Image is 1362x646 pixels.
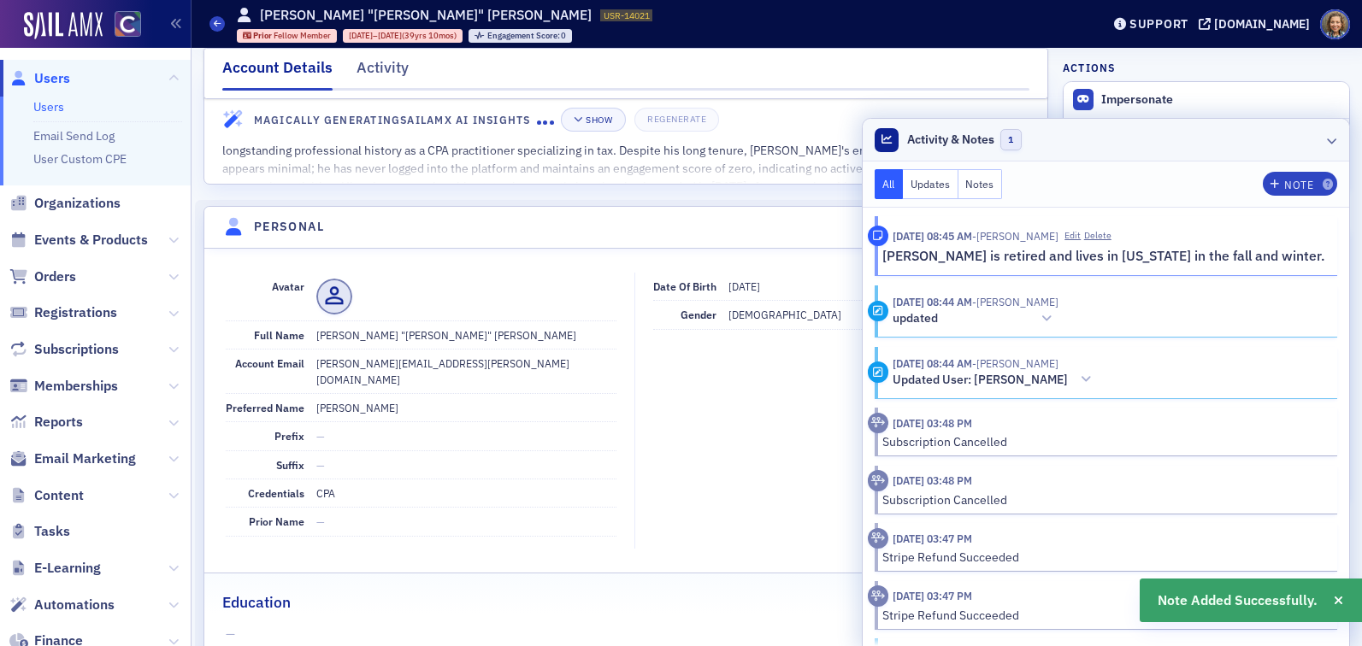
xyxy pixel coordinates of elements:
a: Users [33,99,64,115]
div: Stripe Refund Succeeded [882,549,1325,567]
time: 10/3/2025 08:45 AM [893,229,972,243]
div: Activity [357,56,409,88]
span: Note Added Successfully. [1158,590,1318,611]
a: Orders [9,267,76,286]
span: Suffix [276,458,304,472]
span: Automations [34,596,115,614]
span: — [316,429,325,443]
span: USR-14021 [604,9,650,21]
div: Activity [868,528,889,549]
img: SailAMX [24,12,103,39]
button: Show [561,108,625,132]
div: Support [1129,16,1188,32]
a: Subscriptions [9,340,119,359]
img: SailAMX [115,11,141,38]
button: updated [893,310,1058,328]
time: 10/3/2025 08:44 AM [893,295,972,308]
div: Activity [868,470,889,491]
div: Activity [868,585,889,607]
button: Impersonate [1101,92,1173,108]
div: [DOMAIN_NAME] [1214,16,1310,32]
span: Orders [34,267,76,286]
span: Content [34,486,84,505]
a: View Homepage [103,11,141,40]
div: Update [868,301,889,322]
div: Prior: Prior: Fellow Member [237,29,338,43]
dd: [PERSON_NAME] "[PERSON_NAME]" [PERSON_NAME] [316,321,617,349]
button: Updated User: [PERSON_NAME] [893,371,1098,389]
a: Users [9,69,70,88]
span: E-Learning [34,559,101,578]
time: 5/14/2024 03:48 PM [893,473,972,487]
button: Delete [1084,229,1111,243]
time: 5/14/2024 03:47 PM [893,589,972,602]
div: Engagement Score: 0 [469,29,572,43]
button: Edit [1064,229,1081,243]
div: Activity [868,413,889,434]
span: Account Email [235,356,304,370]
div: 1983-06-23 00:00:00 [343,29,463,43]
span: Profile [1320,9,1350,39]
div: Note [1284,180,1313,190]
p: [PERSON_NAME] is retired and lives in [US_STATE] in the fall and winter. [882,246,1325,267]
span: Credentials [248,486,304,500]
a: E-Learning [9,559,101,578]
a: User Custom CPE [33,151,127,167]
span: [DATE] [728,279,760,293]
span: 1 [1000,129,1022,150]
h1: [PERSON_NAME] "[PERSON_NAME]" [PERSON_NAME] [260,6,592,25]
span: Users [34,69,70,88]
div: – (39yrs 10mos) [349,30,457,41]
span: — [316,458,325,472]
h4: Actions [1063,60,1116,75]
a: Memberships [9,377,118,396]
span: Activity & Notes [907,131,994,149]
time: 5/14/2024 03:47 PM [893,531,972,545]
div: 0 [487,32,567,41]
span: Lindsay Moore [972,295,1058,308]
a: Content [9,486,84,505]
div: Stripe Refund Succeeded [882,607,1325,625]
time: 10/3/2025 08:44 AM [893,356,972,370]
h5: updated [893,311,938,326]
button: [DOMAIN_NAME] [1199,18,1316,30]
dd: [PERSON_NAME] [316,394,617,421]
h4: Personal [254,218,324,236]
div: Account Details [222,56,333,91]
div: Subscription Cancelled [882,433,1325,451]
a: Email Marketing [9,449,136,468]
a: Prior Fellow Member [243,30,332,41]
a: Automations [9,596,115,614]
span: Memberships [34,377,118,396]
span: — [226,625,1027,643]
a: Reports [9,413,83,432]
span: Email Marketing [34,449,136,468]
span: Preferred Name [226,401,304,414]
span: Gender [681,308,716,321]
span: [DATE] [349,30,373,41]
span: Lindsay Moore [972,356,1058,370]
span: — [316,514,325,528]
span: Lindsay Moore [972,229,1058,243]
span: Tasks [34,522,70,541]
a: Email Send Log [33,128,115,144]
time: 5/14/2024 03:48 PM [893,416,972,430]
a: Registrations [9,303,117,322]
span: Avatar [272,279,304,293]
span: Events & Products [34,231,148,250]
div: Activity [868,361,889,383]
span: Fellow Member [274,30,331,41]
span: Registrations [34,303,117,322]
button: All [875,169,904,199]
div: Show [586,115,612,125]
button: Updates [903,169,958,199]
span: Engagement Score : [487,30,562,41]
a: Tasks [9,522,70,541]
h5: Updated User: [PERSON_NAME] [893,373,1068,388]
button: Note [1263,172,1337,196]
div: Note [868,226,889,247]
span: Date of Birth [653,279,716,293]
span: Organizations [34,194,121,213]
button: Notes [958,169,1003,199]
dd: CPA [316,479,617,507]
